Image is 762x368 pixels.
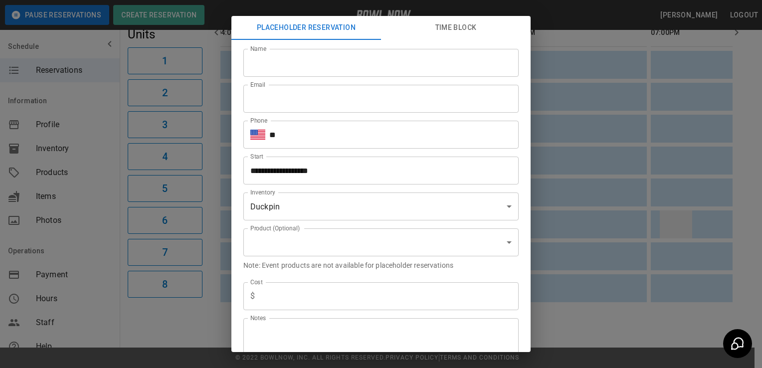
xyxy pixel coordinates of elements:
p: Note: Event products are not available for placeholder reservations [243,260,519,270]
label: Start [250,152,263,161]
div: Duckpin [243,192,519,220]
input: Choose date, selected date is Oct 11, 2025 [243,157,512,184]
button: Placeholder Reservation [231,16,381,40]
label: Phone [250,116,267,125]
p: $ [250,290,255,302]
button: Time Block [381,16,531,40]
button: Select country [250,127,265,142]
div: ​ [243,228,519,256]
